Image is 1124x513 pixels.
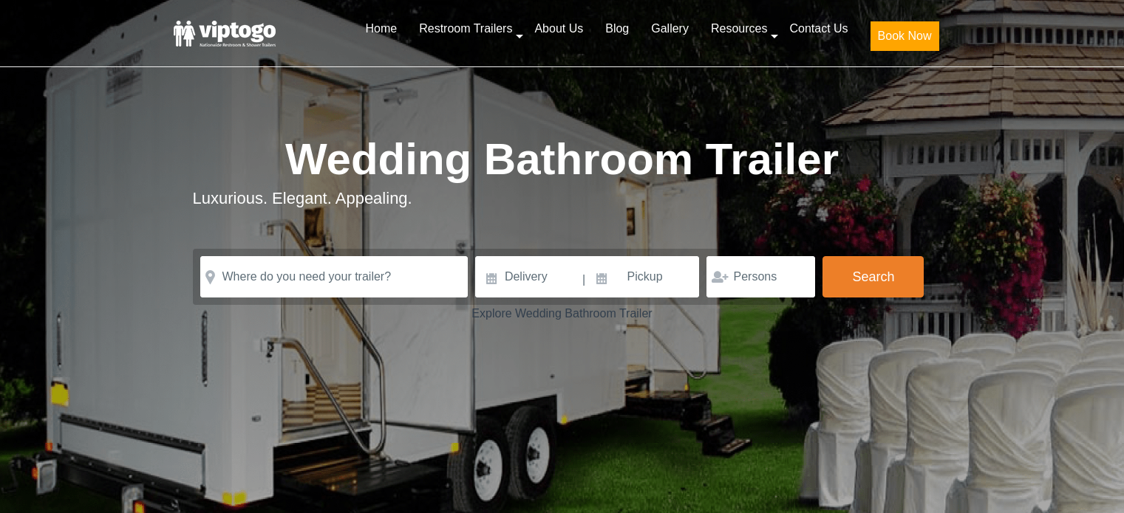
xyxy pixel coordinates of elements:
input: Persons [706,256,815,297]
input: Where do you need your trailer? [200,256,468,297]
span: Luxurious. Elegant. Appealing. [193,189,412,207]
a: Gallery [640,13,700,45]
button: Search [822,256,924,297]
a: Restroom Trailers [408,13,523,45]
a: Contact Us [778,13,859,45]
button: Book Now [871,21,939,51]
span: Wedding Bathroom Trailer [285,134,839,184]
input: Pickup [587,256,700,297]
a: Blog [594,13,640,45]
a: Resources [700,13,778,45]
a: About Us [523,13,594,45]
a: Book Now [859,13,950,60]
input: Delivery [475,256,581,297]
span: | [582,256,585,303]
a: Home [354,13,408,45]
